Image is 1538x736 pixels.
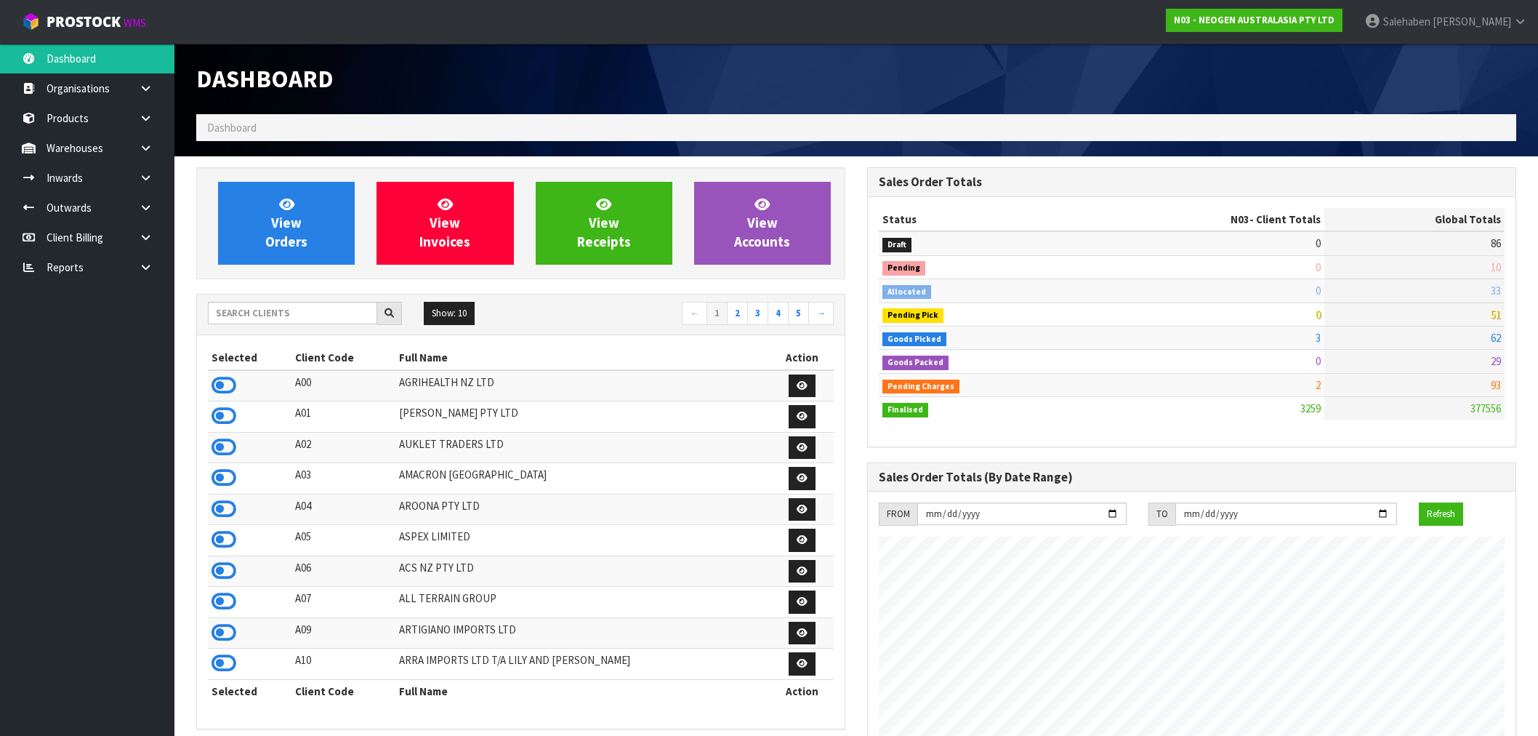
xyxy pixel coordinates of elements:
[218,182,355,265] a: ViewOrders
[577,196,631,250] span: View Receipts
[1231,212,1249,226] span: N03
[1300,401,1321,415] span: 3259
[291,463,395,495] td: A03
[882,285,931,300] span: Allocated
[291,617,395,649] td: A09
[882,238,911,252] span: Draft
[419,196,470,250] span: View Invoices
[1491,284,1501,297] span: 33
[291,401,395,433] td: A01
[291,432,395,463] td: A02
[1491,331,1501,345] span: 62
[395,525,770,556] td: ASPEX LIMITED
[22,12,40,31] img: cube-alt.png
[265,196,307,250] span: View Orders
[291,679,395,703] th: Client Code
[1470,401,1501,415] span: 377556
[1324,208,1505,231] th: Global Totals
[1174,14,1334,26] strong: N03 - NEOGEN AUSTRALASIA PTY LTD
[1166,9,1342,32] a: N03 - NEOGEN AUSTRALASIA PTY LTD
[1316,260,1321,274] span: 0
[879,503,917,526] div: FROM
[1491,354,1501,368] span: 29
[1316,308,1321,321] span: 0
[694,182,831,265] a: ViewAccounts
[196,63,334,94] span: Dashboard
[1316,331,1321,345] span: 3
[291,556,395,587] td: A06
[395,463,770,495] td: AMACRON [GEOGRAPHIC_DATA]
[377,182,513,265] a: ViewInvoices
[395,370,770,401] td: AGRIHEALTH NZ LTD
[291,525,395,556] td: A05
[291,649,395,680] td: A10
[682,302,707,325] a: ←
[395,401,770,433] td: [PERSON_NAME] PTY LTD
[879,208,1085,231] th: Status
[124,16,146,30] small: WMS
[395,587,770,618] td: ALL TERRAIN GROUP
[882,380,959,394] span: Pending Charges
[395,346,770,369] th: Full Name
[882,356,949,370] span: Goods Packed
[1383,15,1430,28] span: Salehaben
[734,196,790,250] span: View Accounts
[1491,378,1501,392] span: 93
[1316,354,1321,368] span: 0
[395,649,770,680] td: ARRA IMPORTS LTD T/A LILY AND [PERSON_NAME]
[882,403,928,417] span: Finalised
[882,308,943,323] span: Pending Pick
[395,679,770,703] th: Full Name
[882,332,946,347] span: Goods Picked
[882,261,925,276] span: Pending
[747,302,768,325] a: 3
[1316,284,1321,297] span: 0
[1491,308,1501,321] span: 51
[47,12,121,31] span: ProStock
[291,494,395,525] td: A04
[770,346,834,369] th: Action
[770,679,834,703] th: Action
[808,302,834,325] a: →
[395,556,770,587] td: ACS NZ PTY LTD
[1491,236,1501,250] span: 86
[788,302,809,325] a: 5
[1491,260,1501,274] span: 10
[768,302,789,325] a: 4
[291,370,395,401] td: A00
[291,346,395,369] th: Client Code
[879,175,1505,189] h3: Sales Order Totals
[291,587,395,618] td: A07
[208,302,377,324] input: Search clients
[531,302,834,327] nav: Page navigation
[208,679,291,703] th: Selected
[1433,15,1511,28] span: [PERSON_NAME]
[727,302,748,325] a: 2
[395,617,770,649] td: ARTIGIANO IMPORTS LTD
[207,121,257,135] span: Dashboard
[424,302,475,325] button: Show: 10
[1316,378,1321,392] span: 2
[395,494,770,525] td: AROONA PTY LTD
[1085,208,1324,231] th: - Client Totals
[879,471,1505,484] h3: Sales Order Totals (By Date Range)
[395,432,770,463] td: AUKLET TRADERS LTD
[208,346,291,369] th: Selected
[1419,503,1463,526] button: Refresh
[536,182,672,265] a: ViewReceipts
[706,302,728,325] a: 1
[1316,236,1321,250] span: 0
[1148,503,1175,526] div: TO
